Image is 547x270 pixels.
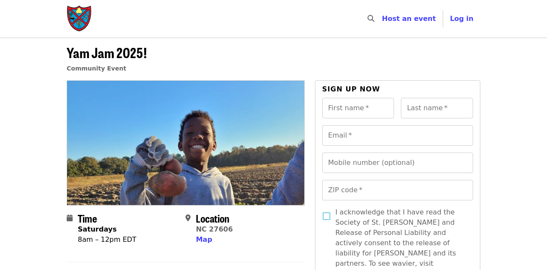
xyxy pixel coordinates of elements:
[322,85,380,93] span: Sign up now
[382,15,436,23] a: Host an event
[322,180,473,200] input: ZIP code
[67,214,73,222] i: calendar icon
[67,42,147,62] span: Yam Jam 2025!
[401,98,473,118] input: Last name
[78,225,117,233] strong: Saturdays
[368,15,374,23] i: search icon
[196,211,229,226] span: Location
[67,65,126,72] a: Community Event
[450,15,473,23] span: Log in
[379,9,386,29] input: Search
[443,10,480,27] button: Log in
[196,225,232,233] a: NC 27606
[322,98,394,118] input: First name
[67,5,92,32] img: Society of St. Andrew - Home
[78,211,97,226] span: Time
[322,125,473,146] input: Email
[322,153,473,173] input: Mobile number (optional)
[185,214,191,222] i: map-marker-alt icon
[67,81,304,205] img: Yam Jam 2025! organized by Society of St. Andrew
[78,235,136,245] div: 8am – 12pm EDT
[196,235,212,245] button: Map
[196,235,212,244] span: Map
